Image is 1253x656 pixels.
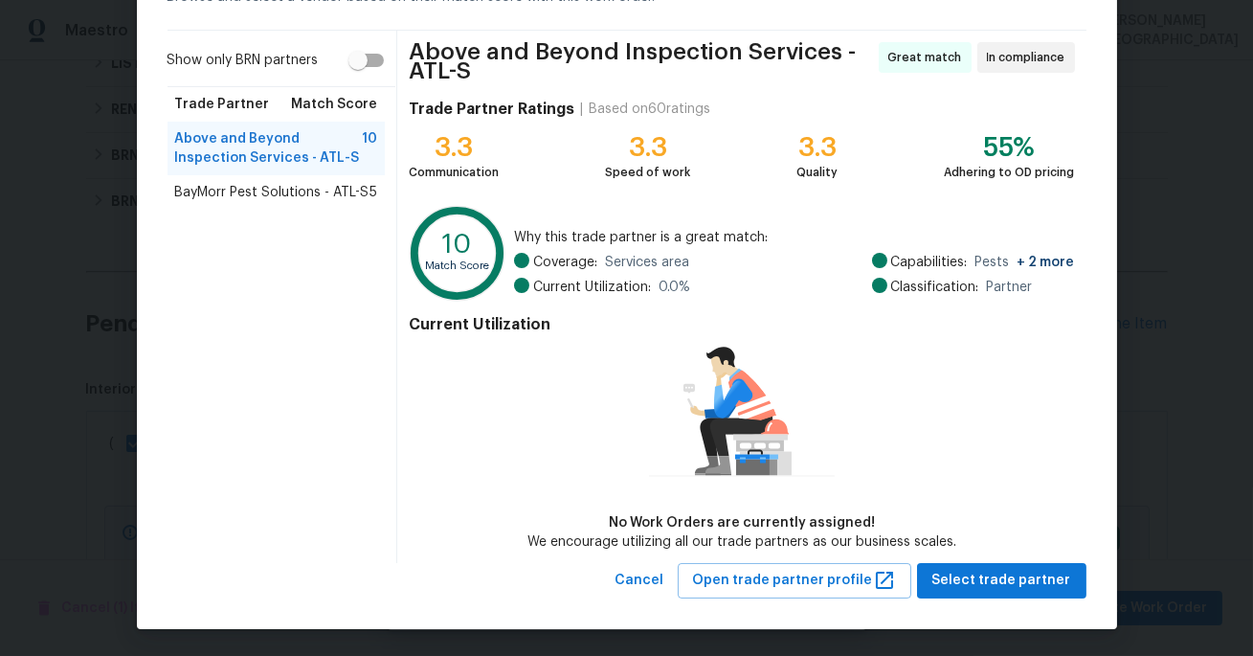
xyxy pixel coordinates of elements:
span: Pests [975,253,1075,272]
text: Match Score [426,260,490,271]
button: Select trade partner [917,563,1086,599]
span: + 2 more [1018,256,1075,269]
div: Quality [796,163,838,182]
span: Classification: [891,278,979,297]
div: | [574,100,589,119]
span: Cancel [615,569,664,593]
span: Above and Beyond Inspection Services - ATL-S [409,42,872,80]
span: 10 [362,129,377,168]
span: Show only BRN partners [168,51,319,71]
span: Match Score [291,95,377,114]
span: Why this trade partner is a great match: [514,228,1075,247]
span: Trade Partner [175,95,270,114]
div: We encourage utilizing all our trade partners as our business scales. [527,532,956,552]
div: 3.3 [409,138,499,157]
text: 10 [443,232,473,259]
span: Partner [987,278,1033,297]
div: Adhering to OD pricing [945,163,1075,182]
span: Above and Beyond Inspection Services - ATL-S [175,129,363,168]
span: Current Utilization: [533,278,651,297]
div: Speed of work [605,163,690,182]
div: Communication [409,163,499,182]
span: Great match [888,48,970,67]
span: Select trade partner [932,569,1071,593]
h4: Trade Partner Ratings [409,100,574,119]
h4: Current Utilization [409,315,1074,334]
div: Based on 60 ratings [589,100,710,119]
button: Cancel [608,563,672,599]
div: 3.3 [605,138,690,157]
span: In compliance [987,48,1073,67]
div: 3.3 [796,138,838,157]
span: 0.0 % [659,278,690,297]
div: 55% [945,138,1075,157]
span: Coverage: [533,253,597,272]
button: Open trade partner profile [678,563,911,599]
div: No Work Orders are currently assigned! [527,513,956,532]
span: Open trade partner profile [693,569,896,593]
span: BayMorr Pest Solutions - ATL-S [175,183,369,202]
span: Capabilities: [891,253,968,272]
span: 5 [369,183,377,202]
span: Services area [605,253,689,272]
